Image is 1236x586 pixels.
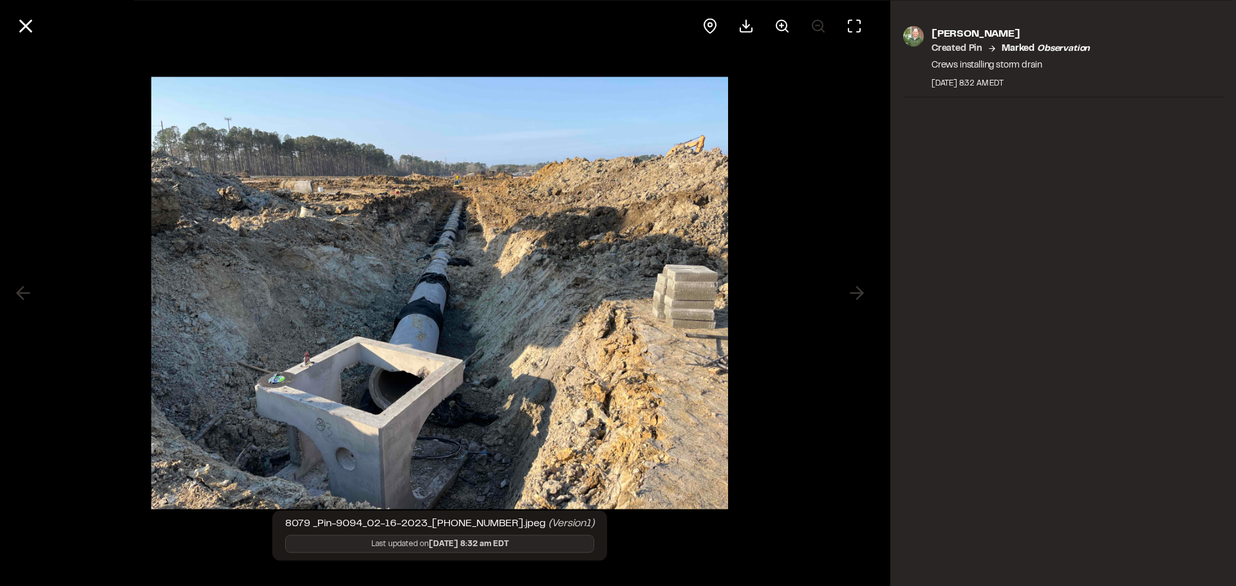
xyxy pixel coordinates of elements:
button: Close modal [10,10,41,41]
p: [PERSON_NAME] [932,26,1090,41]
p: Crews installing storm drain [932,58,1090,72]
div: [DATE] 8:32 AM EDT [932,77,1090,89]
button: Zoom in [767,10,798,41]
em: observation [1037,44,1090,52]
img: file [151,64,728,522]
img: photo [903,26,924,46]
div: View pin on map [695,10,726,41]
button: Toggle Fullscreen [839,10,870,41]
p: Marked [1002,41,1090,55]
p: Created Pin [932,41,982,55]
